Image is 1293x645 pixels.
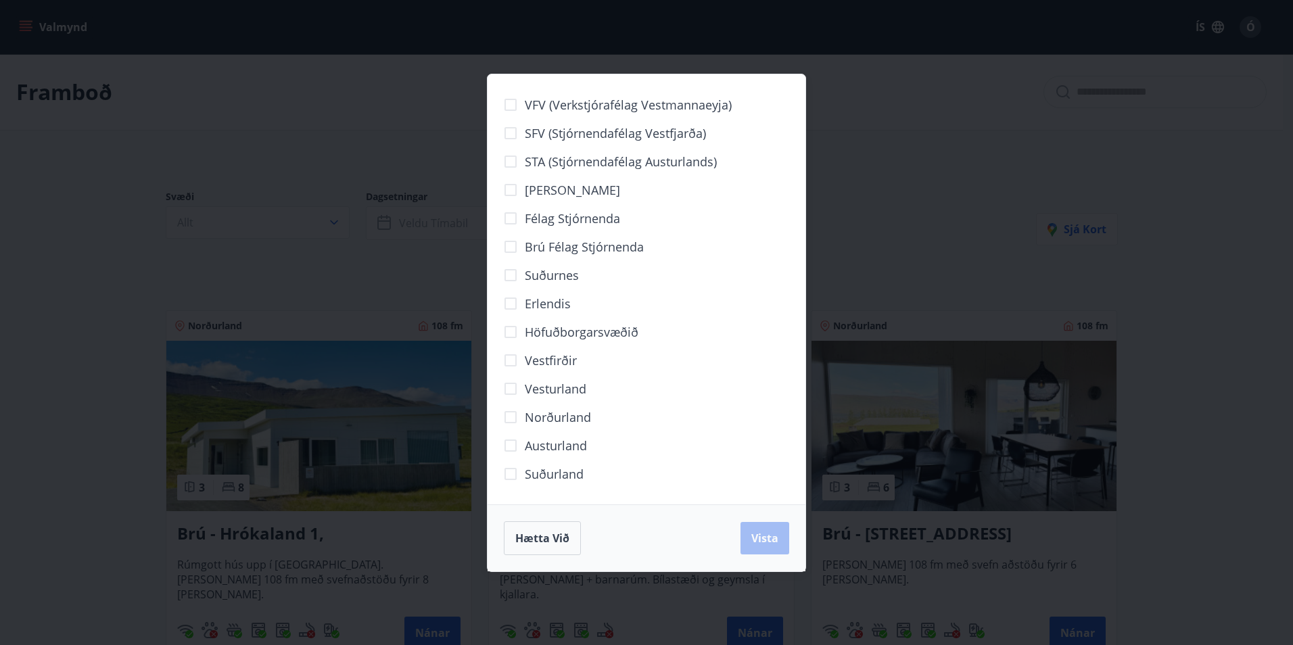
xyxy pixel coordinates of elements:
[525,352,577,369] span: Vestfirðir
[525,295,571,312] span: Erlendis
[525,124,706,142] span: SFV (Stjórnendafélag Vestfjarða)
[525,323,638,341] span: Höfuðborgarsvæðið
[525,266,579,284] span: Suðurnes
[525,437,587,454] span: Austurland
[525,210,620,227] span: Félag stjórnenda
[525,153,717,170] span: STA (Stjórnendafélag Austurlands)
[525,96,732,114] span: VFV (Verkstjórafélag Vestmannaeyja)
[525,465,584,483] span: Suðurland
[525,181,620,199] span: [PERSON_NAME]
[525,408,591,426] span: Norðurland
[504,521,581,555] button: Hætta við
[525,238,644,256] span: Brú félag stjórnenda
[525,380,586,398] span: Vesturland
[515,531,569,546] span: Hætta við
